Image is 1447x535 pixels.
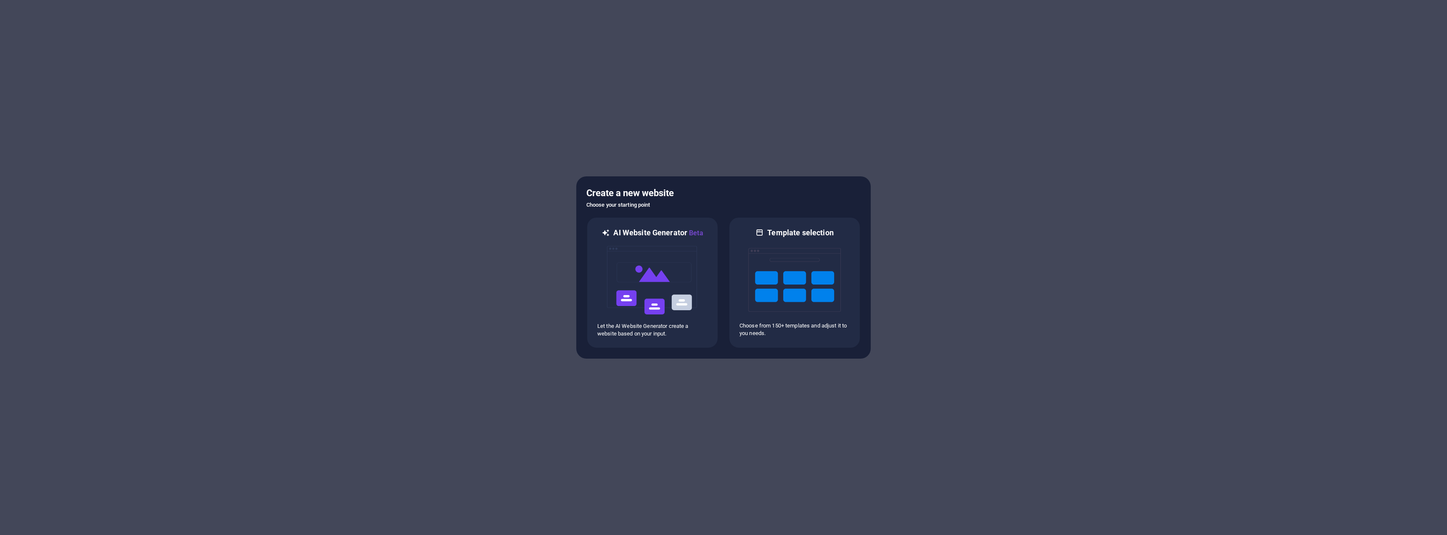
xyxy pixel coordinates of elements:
h6: Choose your starting point [586,200,861,210]
h5: Create a new website [586,186,861,200]
div: AI Website GeneratorBetaaiLet the AI Website Generator create a website based on your input. [586,217,718,349]
h6: AI Website Generator [613,228,703,238]
p: Let the AI Website Generator create a website based on your input. [597,322,708,338]
span: Beta [687,229,703,237]
p: Choose from 150+ templates and adjust it to you needs. [739,322,850,337]
div: Template selectionChoose from 150+ templates and adjust it to you needs. [729,217,861,349]
img: ai [606,238,699,322]
h6: Template selection [767,228,833,238]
